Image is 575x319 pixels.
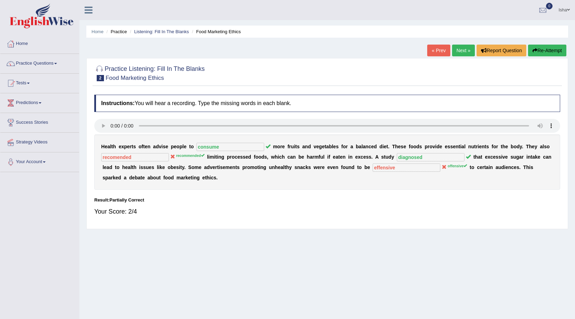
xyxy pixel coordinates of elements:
[287,154,290,160] b: c
[322,144,325,149] b: e
[435,144,437,149] b: i
[269,165,272,170] b: u
[230,154,232,160] b: r
[450,144,453,149] b: s
[362,144,363,149] b: l
[0,93,79,111] a: Predictions
[230,165,232,170] b: e
[416,144,420,149] b: d
[543,154,546,160] b: c
[219,165,220,170] b: i
[543,144,544,149] b: l
[389,154,392,160] b: d
[486,144,489,149] b: s
[397,153,464,161] input: blank
[314,144,316,149] b: v
[143,165,146,170] b: s
[459,144,460,149] b: t
[277,144,280,149] b: o
[115,165,117,170] b: t
[92,29,104,34] a: Home
[332,144,333,149] b: l
[496,144,498,149] b: r
[453,144,456,149] b: e
[160,165,162,170] b: k
[167,165,171,170] b: o
[199,165,201,170] b: e
[106,75,164,81] small: Food Marketing Ethics
[328,154,330,160] b: f
[471,144,474,149] b: u
[0,133,79,150] a: Strategy Videos
[163,144,165,149] b: s
[207,165,210,170] b: d
[310,154,313,160] b: a
[346,144,347,149] b: r
[365,144,368,149] b: n
[101,144,105,149] b: H
[217,165,219,170] b: t
[343,144,346,149] b: o
[245,165,247,170] b: r
[171,165,174,170] b: b
[388,144,390,149] b: .
[395,144,398,149] b: h
[391,154,394,160] b: y
[398,144,401,149] b: e
[325,144,326,149] b: t
[496,154,498,160] b: s
[0,74,79,91] a: Tests
[460,144,461,149] b: i
[327,154,329,160] b: i
[105,28,127,35] li: Practice
[130,144,132,149] b: r
[289,144,291,149] b: r
[112,144,113,149] b: t
[210,154,214,160] b: m
[171,144,174,149] b: p
[134,29,189,34] a: Listening: Fill In The Blanks
[210,165,212,170] b: v
[128,165,131,170] b: a
[145,144,147,149] b: e
[250,165,254,170] b: m
[528,154,531,160] b: n
[505,144,508,149] b: e
[522,144,523,149] b: .
[493,154,496,160] b: e
[336,154,338,160] b: a
[297,144,300,149] b: s
[255,165,258,170] b: o
[271,154,275,160] b: w
[473,154,475,160] b: t
[368,154,371,160] b: s
[341,144,343,149] b: f
[278,154,279,160] b: i
[138,144,142,149] b: o
[363,144,366,149] b: a
[158,165,160,170] b: i
[290,154,293,160] b: a
[109,165,112,170] b: d
[189,144,191,149] b: t
[94,64,205,81] h2: Practice Listening: Fill In The Blanks
[176,165,179,170] b: s
[174,165,176,170] b: e
[358,154,361,160] b: x
[375,154,378,160] b: A
[124,144,127,149] b: p
[386,144,388,149] b: t
[476,144,478,149] b: r
[371,154,373,160] b: .
[392,144,395,149] b: T
[294,144,295,149] b: i
[246,154,248,160] b: e
[326,144,329,149] b: a
[165,144,168,149] b: e
[179,165,180,170] b: i
[248,154,251,160] b: d
[355,154,358,160] b: e
[116,165,119,170] b: o
[535,144,537,149] b: y
[385,154,389,160] b: u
